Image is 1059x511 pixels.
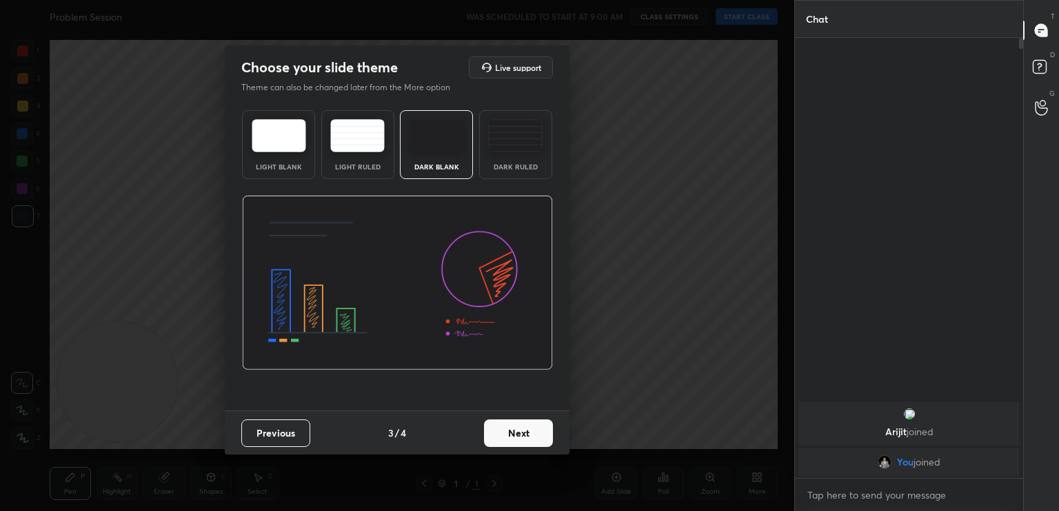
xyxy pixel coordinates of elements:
p: T [1051,11,1055,21]
img: darkThemeBanner.d06ce4a2.svg [242,196,553,371]
div: Light Ruled [330,163,385,170]
p: G [1049,88,1055,98]
h4: 3 [388,426,394,440]
div: Light Blank [251,163,306,170]
div: Dark Blank [409,163,464,170]
h2: Choose your slide theme [241,59,398,76]
img: lightTheme.e5ed3b09.svg [252,119,306,152]
button: Next [484,419,553,447]
p: Arijit [807,426,1011,437]
span: joined [907,425,934,438]
p: Theme can also be changed later from the More option [241,81,465,94]
p: Chat [795,1,839,37]
h5: Live support [495,63,541,72]
div: Dark Ruled [488,163,543,170]
p: D [1050,50,1055,60]
div: grid [795,399,1023,479]
button: Previous [241,419,310,447]
img: darkRuledTheme.de295e13.svg [488,119,543,152]
img: 9689d3ed888646769c7969bc1f381e91.jpg [878,455,891,469]
h4: / [395,426,399,440]
span: joined [914,457,940,468]
span: You [897,457,914,468]
h4: 4 [401,426,406,440]
img: 3 [902,407,916,421]
img: lightRuledTheme.5fabf969.svg [330,119,385,152]
img: darkTheme.f0cc69e5.svg [410,119,464,152]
